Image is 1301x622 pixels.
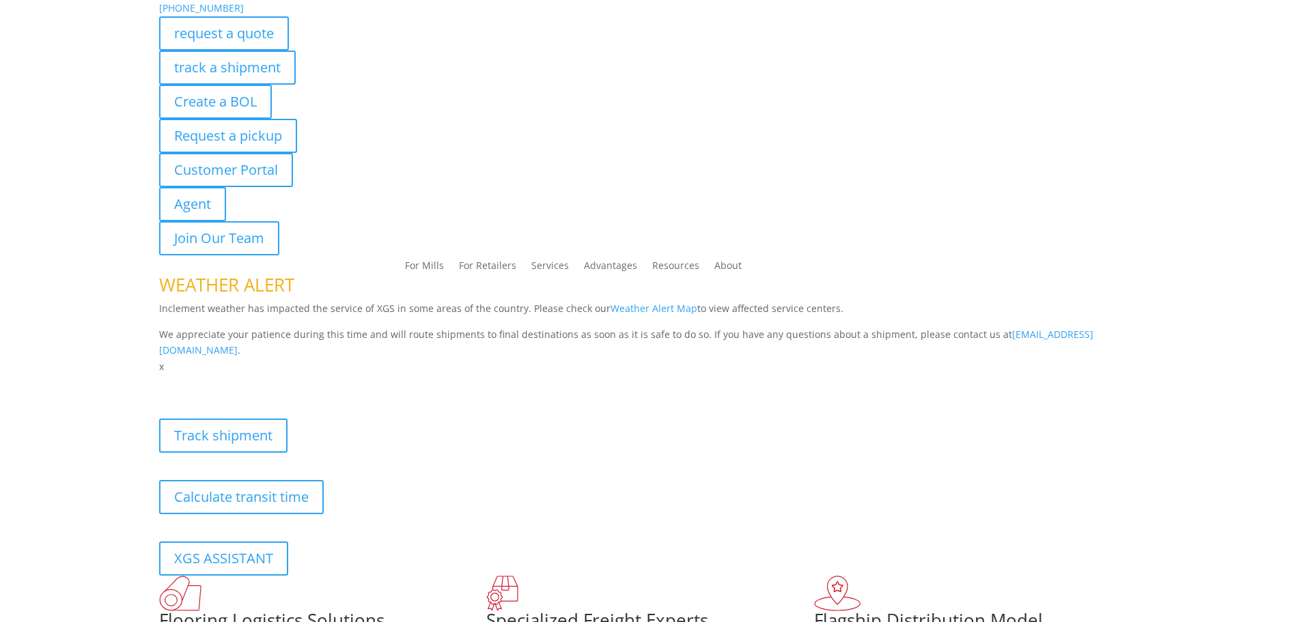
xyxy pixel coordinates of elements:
a: Agent [159,187,226,221]
a: Advantages [584,261,637,276]
a: XGS ASSISTANT [159,541,288,576]
a: Request a pickup [159,119,297,153]
span: WEATHER ALERT [159,272,294,297]
p: x [159,358,1143,375]
a: Services [531,261,569,276]
a: Track shipment [159,419,288,453]
a: For Mills [405,261,444,276]
img: xgs-icon-focused-on-flooring-red [486,576,518,611]
a: For Retailers [459,261,516,276]
p: Inclement weather has impacted the service of XGS in some areas of the country. Please check our ... [159,300,1143,326]
b: Visibility, transparency, and control for your entire supply chain. [159,377,464,390]
a: Join Our Team [159,221,279,255]
a: Customer Portal [159,153,293,187]
a: About [714,261,742,276]
a: Resources [652,261,699,276]
img: xgs-icon-flagship-distribution-model-red [814,576,861,611]
a: [PHONE_NUMBER] [159,1,244,14]
p: We appreciate your patience during this time and will route shipments to final destinations as so... [159,326,1143,359]
a: track a shipment [159,51,296,85]
a: Create a BOL [159,85,272,119]
a: Weather Alert Map [611,302,697,315]
a: request a quote [159,16,289,51]
img: xgs-icon-total-supply-chain-intelligence-red [159,576,201,611]
a: Calculate transit time [159,480,324,514]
